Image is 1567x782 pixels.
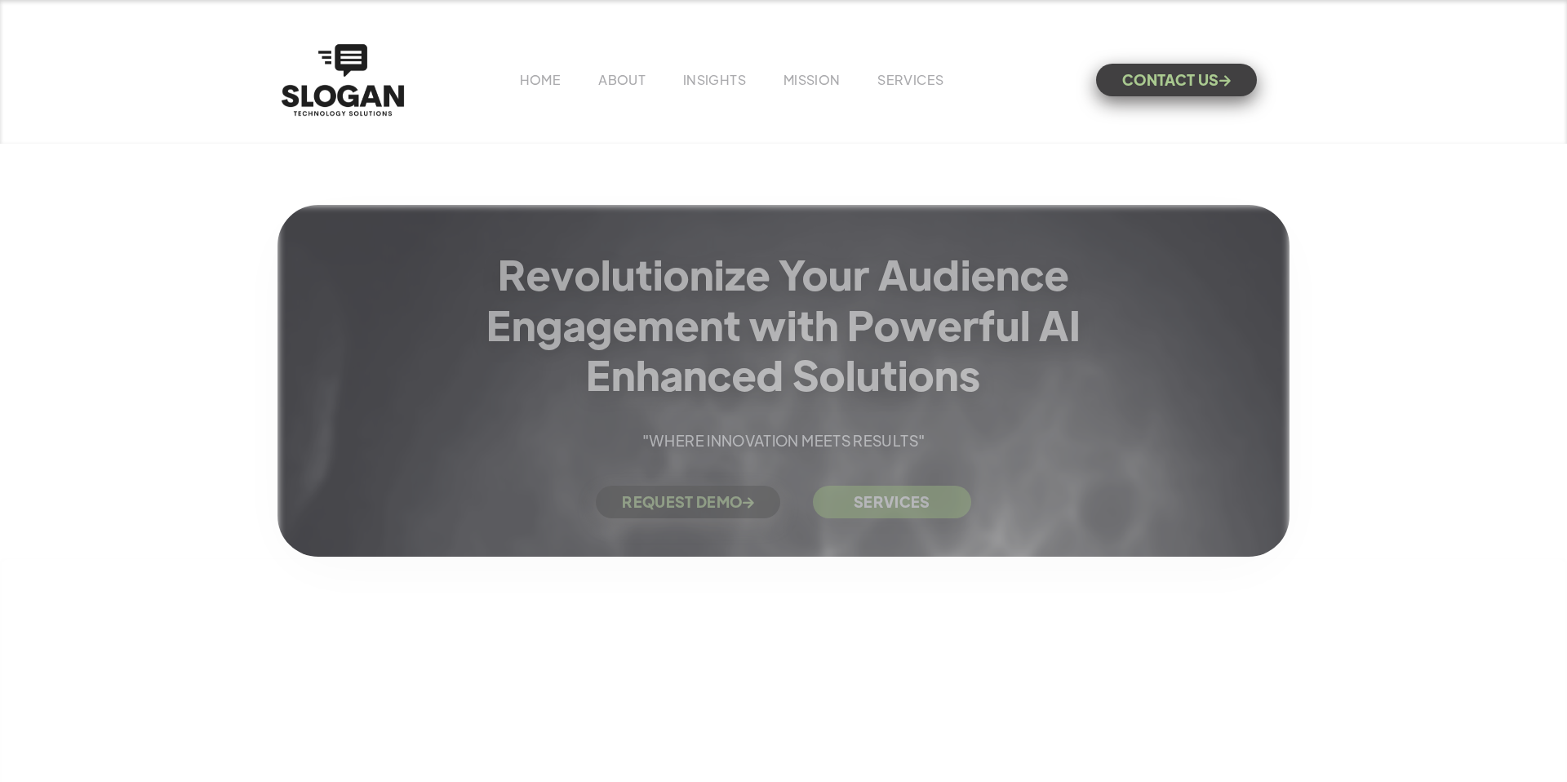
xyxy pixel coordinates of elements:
strong: SERVICES [854,494,930,510]
a: CONTACT US [1096,64,1257,96]
a: SERVICES [877,71,943,88]
h1: Revolutionize Your Audience Engagement with Powerful AI Enhanced Solutions [450,248,1117,399]
a: INSIGHTS [683,71,746,88]
p: "WHERE INNOVATION MEETS RESULTS" [574,429,994,453]
a: REQUEST DEMO [596,486,780,518]
a: home [277,40,408,120]
a: HOME [520,71,561,88]
a: SERVICES [813,486,971,518]
span:  [743,497,754,508]
a: ABOUT [598,71,646,88]
a: MISSION [783,71,841,88]
span:  [1219,75,1231,86]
